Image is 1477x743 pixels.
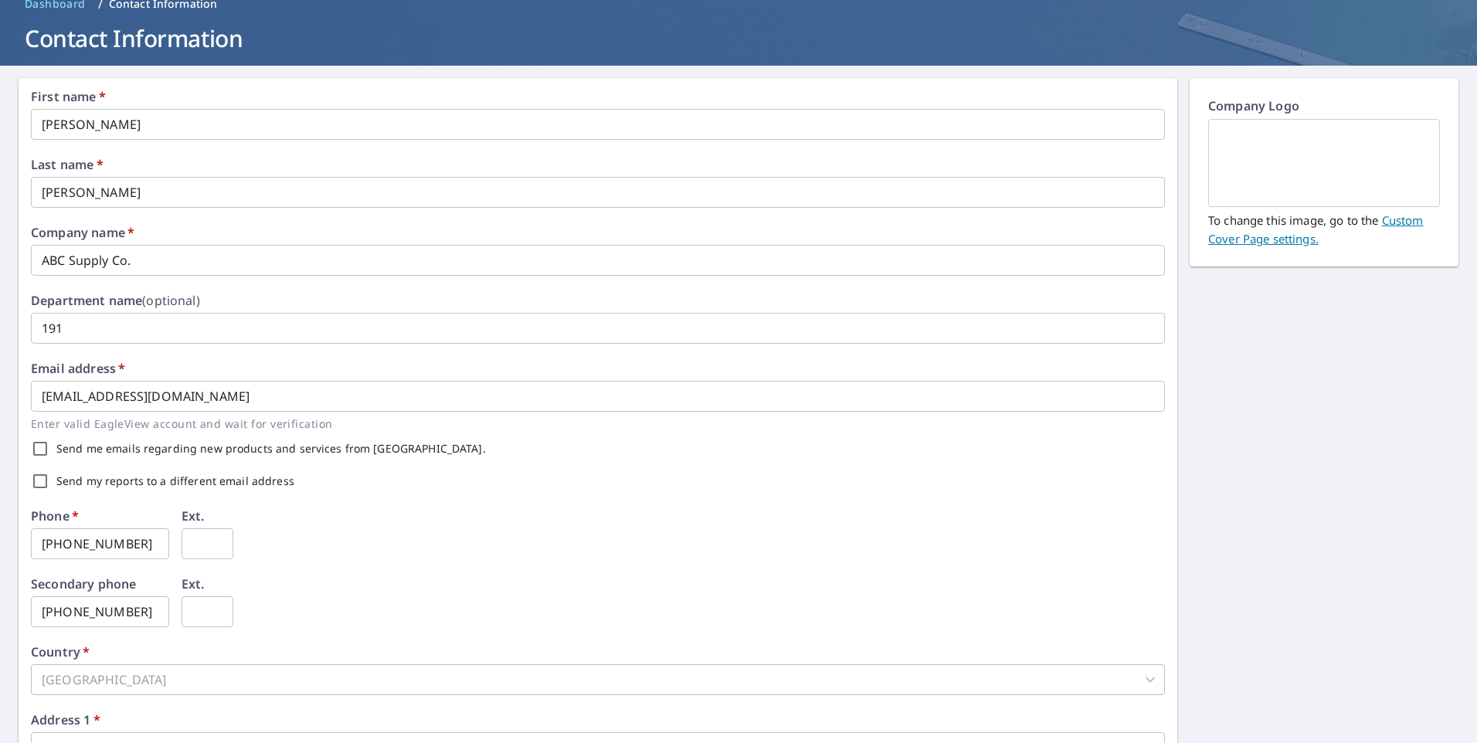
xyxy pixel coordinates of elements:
[1208,97,1440,119] p: Company Logo
[31,664,1165,695] div: [GEOGRAPHIC_DATA]
[31,510,79,522] label: Phone
[142,292,200,309] b: (optional)
[1227,121,1421,205] img: EmptyCustomerLogo.png
[182,578,205,590] label: Ext.
[19,22,1458,54] h1: Contact Information
[31,226,134,239] label: Company name
[31,90,106,103] label: First name
[56,476,294,487] label: Send my reports to a different email address
[182,510,205,522] label: Ext.
[1208,207,1440,248] p: To change this image, go to the
[31,578,136,590] label: Secondary phone
[31,362,125,375] label: Email address
[31,294,200,307] label: Department name
[31,646,90,658] label: Country
[31,158,104,171] label: Last name
[31,415,1154,433] p: Enter valid EagleView account and wait for verification
[56,443,486,454] label: Send me emails regarding new products and services from [GEOGRAPHIC_DATA].
[31,714,100,726] label: Address 1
